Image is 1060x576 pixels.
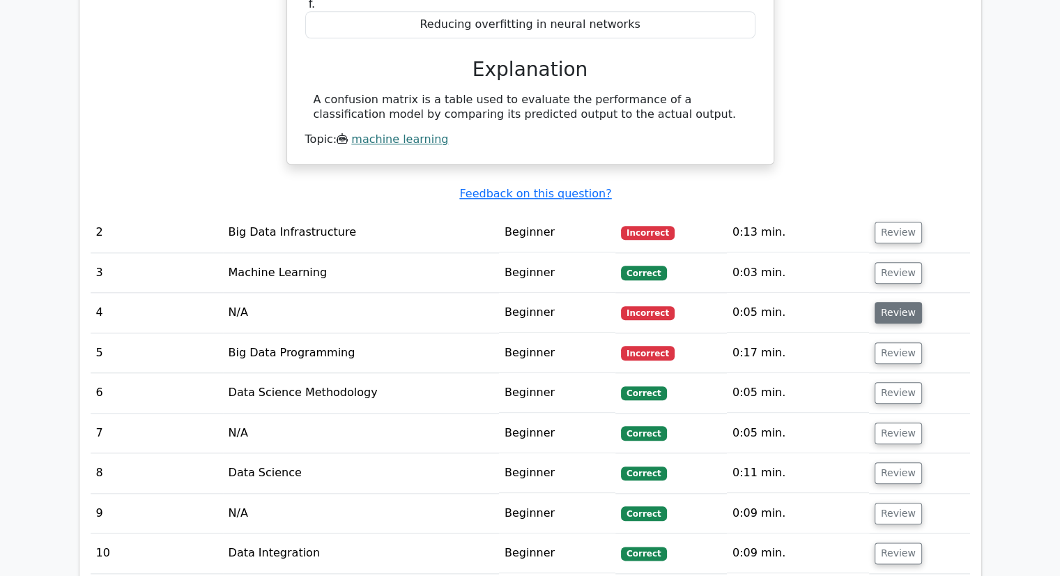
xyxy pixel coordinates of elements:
td: Data Integration [223,533,499,573]
td: Beginner [499,414,615,453]
td: N/A [223,494,499,533]
button: Review [875,342,922,364]
td: Big Data Infrastructure [223,213,499,252]
td: 4 [91,293,223,333]
td: Beginner [499,253,615,293]
h3: Explanation [314,58,747,82]
td: 10 [91,533,223,573]
span: Correct [621,547,666,561]
td: 8 [91,453,223,493]
td: 0:05 min. [727,414,869,453]
td: Data Science [223,453,499,493]
button: Review [875,382,922,404]
a: Feedback on this question? [459,187,611,200]
td: 0:09 min. [727,533,869,573]
td: 3 [91,253,223,293]
div: Topic: [305,132,755,147]
span: Correct [621,266,666,280]
td: 5 [91,333,223,373]
div: A confusion matrix is a table used to evaluate the performance of a classification model by compa... [314,93,747,122]
td: 0:03 min. [727,253,869,293]
td: Machine Learning [223,253,499,293]
td: N/A [223,293,499,333]
button: Review [875,262,922,284]
td: 0:17 min. [727,333,869,373]
span: Incorrect [621,306,675,320]
td: Beginner [499,293,615,333]
td: 7 [91,414,223,453]
span: Correct [621,426,666,440]
td: Beginner [499,494,615,533]
td: 9 [91,494,223,533]
span: Incorrect [621,346,675,360]
span: Correct [621,467,666,480]
td: Beginner [499,213,615,252]
td: 0:11 min. [727,453,869,493]
td: 0:05 min. [727,293,869,333]
td: Beginner [499,533,615,573]
td: Data Science Methodology [223,373,499,413]
button: Review [875,503,922,524]
td: Beginner [499,333,615,373]
td: Big Data Programming [223,333,499,373]
button: Review [875,543,922,564]
td: Beginner [499,373,615,413]
td: 6 [91,373,223,413]
td: 0:09 min. [727,494,869,533]
span: Correct [621,506,666,520]
a: machine learning [351,132,448,146]
td: 0:05 min. [727,373,869,413]
button: Review [875,462,922,484]
span: Incorrect [621,226,675,240]
div: Reducing overfitting in neural networks [305,11,755,38]
td: 2 [91,213,223,252]
button: Review [875,222,922,243]
td: Beginner [499,453,615,493]
span: Correct [621,386,666,400]
button: Review [875,302,922,324]
button: Review [875,423,922,444]
td: N/A [223,414,499,453]
td: 0:13 min. [727,213,869,252]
